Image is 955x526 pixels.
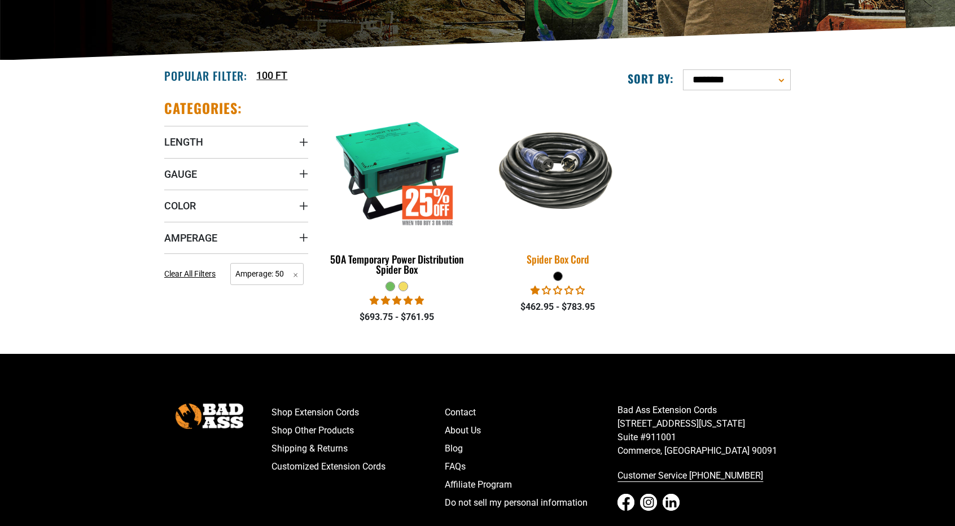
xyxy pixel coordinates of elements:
[445,440,618,458] a: Blog
[370,295,424,306] span: 5.00 stars
[445,458,618,476] a: FAQs
[628,71,674,86] label: Sort by:
[445,494,618,512] a: Do not sell my personal information
[445,404,618,422] a: Contact
[326,105,468,235] img: 50A Temporary Power Distribution Spider Box
[164,268,220,280] a: Clear All Filters
[164,199,196,212] span: Color
[479,122,637,218] img: black
[230,263,304,285] span: Amperage: 50
[176,404,243,429] img: Bad Ass Extension Cords
[617,467,791,485] a: Customer Service [PHONE_NUMBER]
[230,268,304,279] a: Amperage: 50
[617,404,791,458] p: Bad Ass Extension Cords [STREET_ADDRESS][US_STATE] Suite #911001 Commerce, [GEOGRAPHIC_DATA] 90091
[164,168,197,181] span: Gauge
[271,440,445,458] a: Shipping & Returns
[164,231,217,244] span: Amperage
[271,404,445,422] a: Shop Extension Cords
[164,158,308,190] summary: Gauge
[486,254,630,264] div: Spider Box Cord
[271,422,445,440] a: Shop Other Products
[164,269,216,278] span: Clear All Filters
[486,300,630,314] div: $462.95 - $783.95
[256,68,287,83] a: 100 FT
[271,458,445,476] a: Customized Extension Cords
[445,476,618,494] a: Affiliate Program
[164,190,308,221] summary: Color
[164,68,247,83] h2: Popular Filter:
[486,99,630,271] a: black Spider Box Cord
[164,126,308,157] summary: Length
[531,285,585,296] span: 1.00 stars
[325,99,469,281] a: 50A Temporary Power Distribution Spider Box 50A Temporary Power Distribution Spider Box
[325,310,469,324] div: $693.75 - $761.95
[164,135,203,148] span: Length
[445,422,618,440] a: About Us
[164,222,308,253] summary: Amperage
[164,99,242,117] h2: Categories:
[325,254,469,274] div: 50A Temporary Power Distribution Spider Box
